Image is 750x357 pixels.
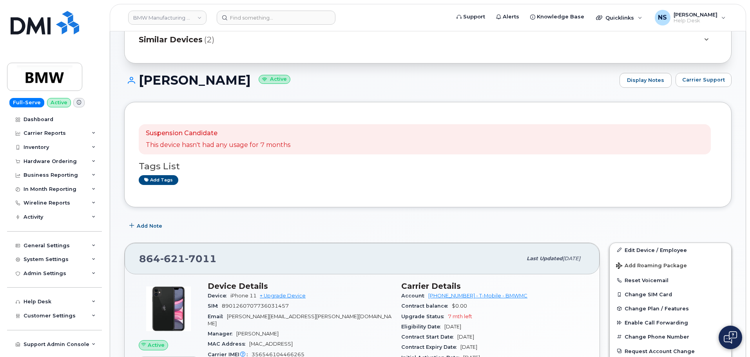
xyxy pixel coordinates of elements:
span: Enable Call Forwarding [625,320,688,326]
span: [DATE] [444,324,461,330]
a: [PHONE_NUMBER] - T-Mobile - BMWMC [428,293,527,299]
span: Eligibility Date [401,324,444,330]
span: Contract Start Date [401,334,457,340]
button: Carrier Support [676,73,732,87]
h3: Device Details [208,281,392,291]
span: 8901260707736031457 [222,303,289,309]
span: Add Roaming Package [616,263,687,270]
div: Noah Shelton [649,10,731,25]
span: NS [658,13,667,22]
span: Carrier Support [682,76,725,83]
span: Help Desk [674,18,717,24]
a: Edit Device / Employee [610,243,731,257]
a: + Upgrade Device [260,293,306,299]
span: Device [208,293,230,299]
span: Contract Expiry Date [401,344,460,350]
span: Account [401,293,428,299]
span: Email [208,314,227,319]
span: Manager [208,331,236,337]
span: iPhone 11 [230,293,257,299]
span: Contract balance [401,303,452,309]
span: Last updated [527,256,563,261]
div: Quicklinks [591,10,648,25]
span: Add Note [137,222,162,230]
span: Alerts [503,13,519,21]
span: [PERSON_NAME] [236,331,279,337]
span: [PERSON_NAME] [674,11,717,18]
span: Quicklinks [605,14,634,21]
a: Alerts [491,9,525,25]
a: Knowledge Base [525,9,590,25]
p: This device hasn't had any usage for 7 months [146,141,290,150]
a: Add tags [139,175,178,185]
button: Enable Call Forwarding [610,315,731,330]
span: Active [148,341,165,349]
a: Display Notes [620,73,672,88]
span: Support [463,13,485,21]
span: [PERSON_NAME][EMAIL_ADDRESS][PERSON_NAME][DOMAIN_NAME] [208,314,391,326]
button: Add Roaming Package [610,257,731,273]
h3: Carrier Details [401,281,585,291]
span: [DATE] [460,344,477,350]
a: BMW Manufacturing Co LLC [128,11,207,25]
span: 7 mth left [448,314,472,319]
span: Knowledge Base [537,13,584,21]
a: Support [451,9,491,25]
span: $0.00 [452,303,467,309]
span: [MAC_ADDRESS] [249,341,293,347]
input: Find something... [217,11,335,25]
button: Change Phone Number [610,330,731,344]
button: Reset Voicemail [610,273,731,287]
h1: [PERSON_NAME] [124,73,616,87]
small: Active [259,75,290,84]
span: Upgrade Status [401,314,448,319]
span: MAC Address [208,341,249,347]
h3: Tags List [139,161,717,171]
span: SIM [208,303,222,309]
span: [DATE] [457,334,474,340]
p: Suspension Candidate [146,129,290,138]
button: Change Plan / Features [610,301,731,315]
span: 7011 [185,253,217,265]
span: Similar Devices [139,34,203,45]
span: [DATE] [563,256,580,261]
span: 864 [139,253,217,265]
span: (2) [204,34,214,45]
span: 621 [160,253,185,265]
img: iPhone_11.jpg [145,285,192,332]
span: Change Plan / Features [625,306,689,312]
img: Open chat [724,331,737,344]
button: Add Note [124,219,169,233]
button: Change SIM Card [610,287,731,301]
